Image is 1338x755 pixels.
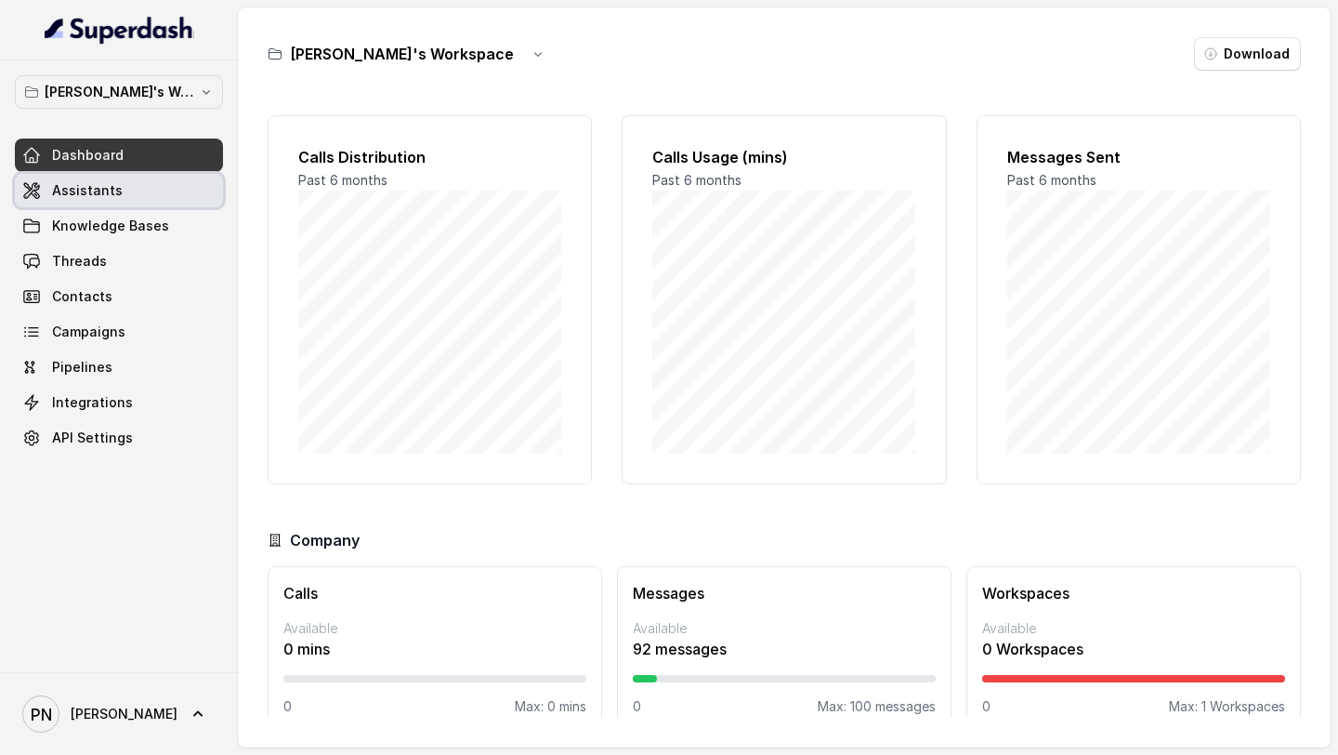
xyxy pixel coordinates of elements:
span: Contacts [52,287,112,306]
span: Assistants [52,181,123,200]
span: Threads [52,252,107,271]
h3: Calls [283,582,586,604]
a: Pipelines [15,351,223,384]
a: Threads [15,245,223,278]
a: [PERSON_NAME] [15,688,223,740]
span: Past 6 months [652,172,741,188]
h2: Calls Usage (mins) [652,146,915,168]
p: Max: 100 messages [818,697,936,716]
h3: Company [290,529,360,551]
p: Available [283,619,586,638]
p: Max: 0 mins [515,697,586,716]
p: 92 messages [633,638,936,660]
a: Knowledge Bases [15,209,223,243]
a: Dashboard [15,139,223,172]
p: 0 [982,697,990,716]
h3: Messages [633,582,936,604]
span: API Settings [52,429,133,447]
p: Available [633,619,936,638]
h2: Calls Distribution [298,146,561,168]
p: Max: 1 Workspaces [1169,697,1285,716]
span: Integrations [52,393,133,412]
a: Integrations [15,386,223,419]
h2: Messages Sent [1007,146,1270,168]
p: 0 [283,697,292,716]
a: Assistants [15,174,223,207]
p: 0 [633,697,641,716]
span: Dashboard [52,146,124,165]
button: [PERSON_NAME]'s Workspace [15,75,223,109]
span: Pipelines [52,358,112,377]
a: Campaigns [15,315,223,349]
p: 0 Workspaces [982,638,1285,660]
span: Past 6 months [1007,172,1096,188]
span: Past 6 months [298,172,387,188]
h3: [PERSON_NAME]'s Workspace [290,43,514,65]
button: Download [1194,37,1301,71]
p: 0 mins [283,638,586,660]
text: PN [31,705,52,724]
a: Contacts [15,280,223,313]
span: [PERSON_NAME] [71,705,177,723]
span: Knowledge Bases [52,217,169,235]
p: Available [982,619,1285,638]
img: light.svg [45,15,194,45]
h3: Workspaces [982,582,1285,604]
p: [PERSON_NAME]'s Workspace [45,81,193,103]
span: Campaigns [52,323,125,341]
a: API Settings [15,421,223,455]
